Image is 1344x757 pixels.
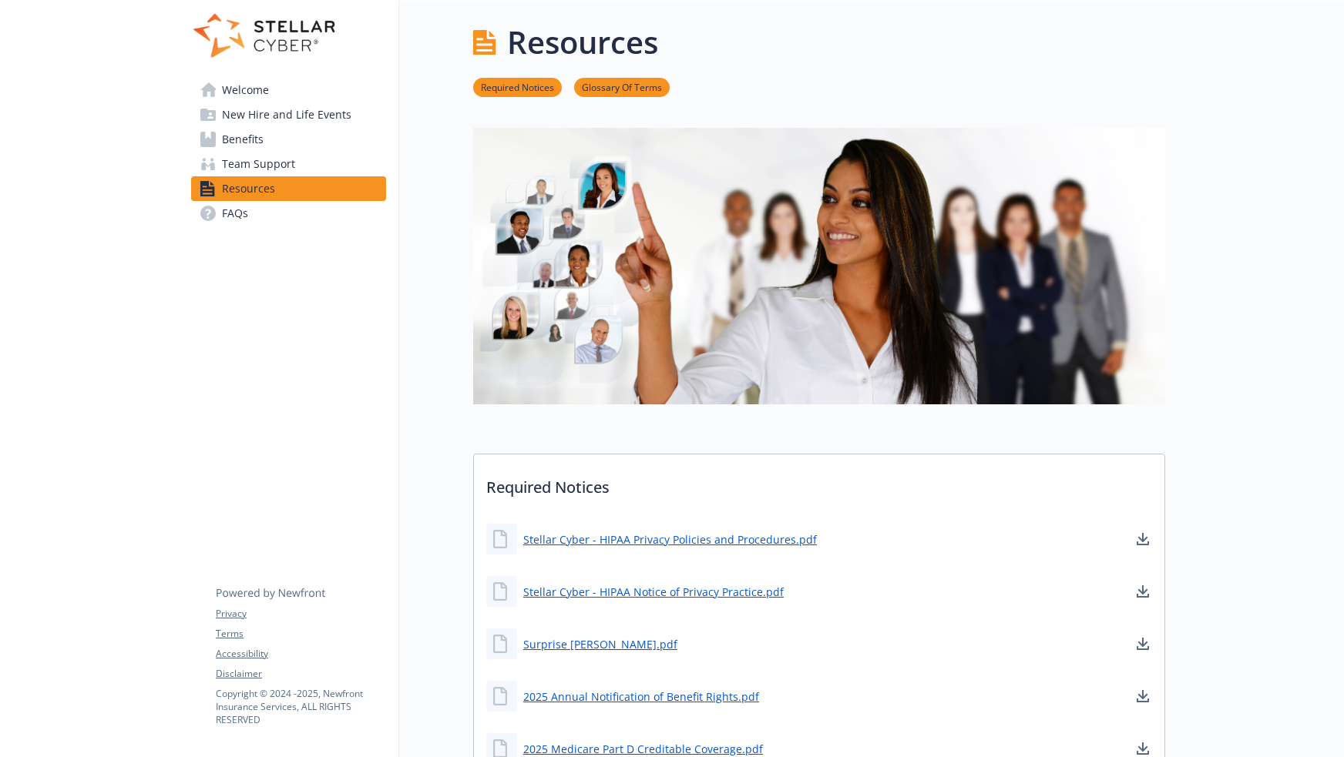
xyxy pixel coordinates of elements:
[191,78,386,102] a: Welcome
[523,584,784,600] a: Stellar Cyber - HIPAA Notice of Privacy Practice.pdf
[191,176,386,201] a: Resources
[523,636,677,652] a: Surprise [PERSON_NAME].pdf
[574,79,670,94] a: Glossary Of Terms
[222,127,264,152] span: Benefits
[1134,635,1152,653] a: download document
[222,78,269,102] span: Welcome
[222,176,275,201] span: Resources
[523,741,763,757] a: 2025 Medicare Part D Creditable Coverage.pdf
[473,128,1165,404] img: resources page banner
[216,607,385,621] a: Privacy
[216,667,385,681] a: Disclaimer
[523,531,817,548] a: Stellar Cyber - HIPAA Privacy Policies and Procedures.pdf
[1134,582,1152,601] a: download document
[523,688,759,705] a: 2025 Annual Notification of Benefit Rights.pdf
[191,102,386,127] a: New Hire and Life Events
[191,127,386,152] a: Benefits
[216,647,385,661] a: Accessibility
[1134,687,1152,705] a: download document
[216,627,385,641] a: Terms
[222,201,248,226] span: FAQs
[507,19,658,65] h1: Resources
[191,152,386,176] a: Team Support
[222,152,295,176] span: Team Support
[1134,530,1152,548] a: download document
[473,79,562,94] a: Required Notices
[216,687,385,726] p: Copyright © 2024 - 2025 , Newfront Insurance Services, ALL RIGHTS RESERVED
[222,102,351,127] span: New Hire and Life Events
[191,201,386,226] a: FAQs
[474,454,1164,511] p: Required Notices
